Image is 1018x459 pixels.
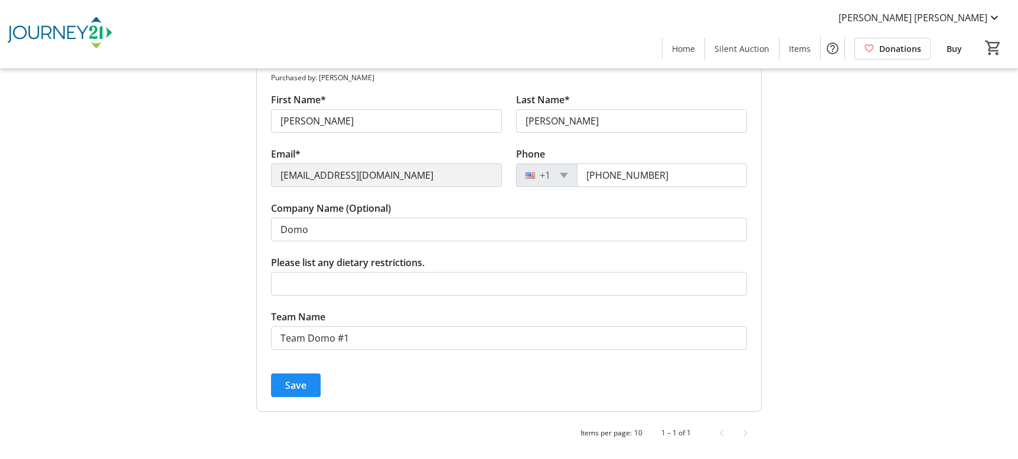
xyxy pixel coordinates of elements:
[935,38,973,60] a: Buy
[789,42,811,55] span: Items
[854,38,931,60] a: Donations
[663,38,704,60] a: Home
[710,421,733,445] button: Previous page
[580,428,632,438] div: Items per page:
[829,8,1011,27] button: [PERSON_NAME] [PERSON_NAME]
[516,93,570,107] label: Last Name*
[672,42,695,55] span: Home
[733,421,757,445] button: Next page
[7,5,112,64] img: Journey21's Logo
[838,11,987,25] span: [PERSON_NAME] [PERSON_NAME]
[714,42,769,55] span: Silent Auction
[271,201,391,215] label: Company Name (Optional)
[661,428,691,438] div: 1 – 1 of 1
[779,38,820,60] a: Items
[705,38,779,60] a: Silent Auction
[983,37,1004,58] button: Cart
[271,255,425,270] label: Please list any dietary restrictions.
[634,428,642,438] div: 10
[879,42,921,55] span: Donations
[821,37,844,60] button: Help
[271,73,747,83] p: Purchased by: [PERSON_NAME]
[516,147,545,161] label: Phone
[285,378,306,392] span: Save
[947,42,962,55] span: Buy
[271,147,301,161] label: Email*
[271,93,326,107] label: First Name*
[577,163,747,187] input: (201) 555-0123
[271,310,325,324] label: Team Name
[256,421,762,445] mat-paginator: Select page
[271,373,321,397] button: Save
